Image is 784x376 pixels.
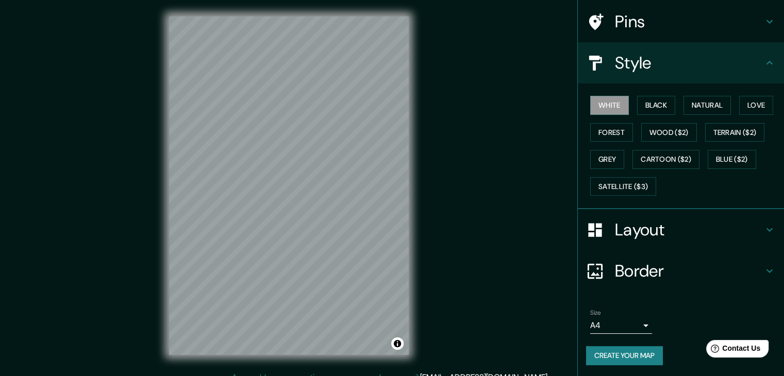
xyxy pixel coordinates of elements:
[586,346,663,365] button: Create your map
[578,1,784,42] div: Pins
[692,336,773,365] iframe: Help widget launcher
[590,177,656,196] button: Satellite ($3)
[615,11,763,32] h4: Pins
[578,250,784,292] div: Border
[615,53,763,73] h4: Style
[590,123,633,142] button: Forest
[739,96,773,115] button: Love
[708,150,756,169] button: Blue ($2)
[578,42,784,83] div: Style
[590,309,601,317] label: Size
[590,317,652,334] div: A4
[641,123,697,142] button: Wood ($2)
[683,96,731,115] button: Natural
[590,96,629,115] button: White
[590,150,624,169] button: Grey
[578,209,784,250] div: Layout
[391,337,404,350] button: Toggle attribution
[632,150,699,169] button: Cartoon ($2)
[637,96,676,115] button: Black
[705,123,765,142] button: Terrain ($2)
[615,219,763,240] h4: Layout
[615,261,763,281] h4: Border
[169,16,409,355] canvas: Map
